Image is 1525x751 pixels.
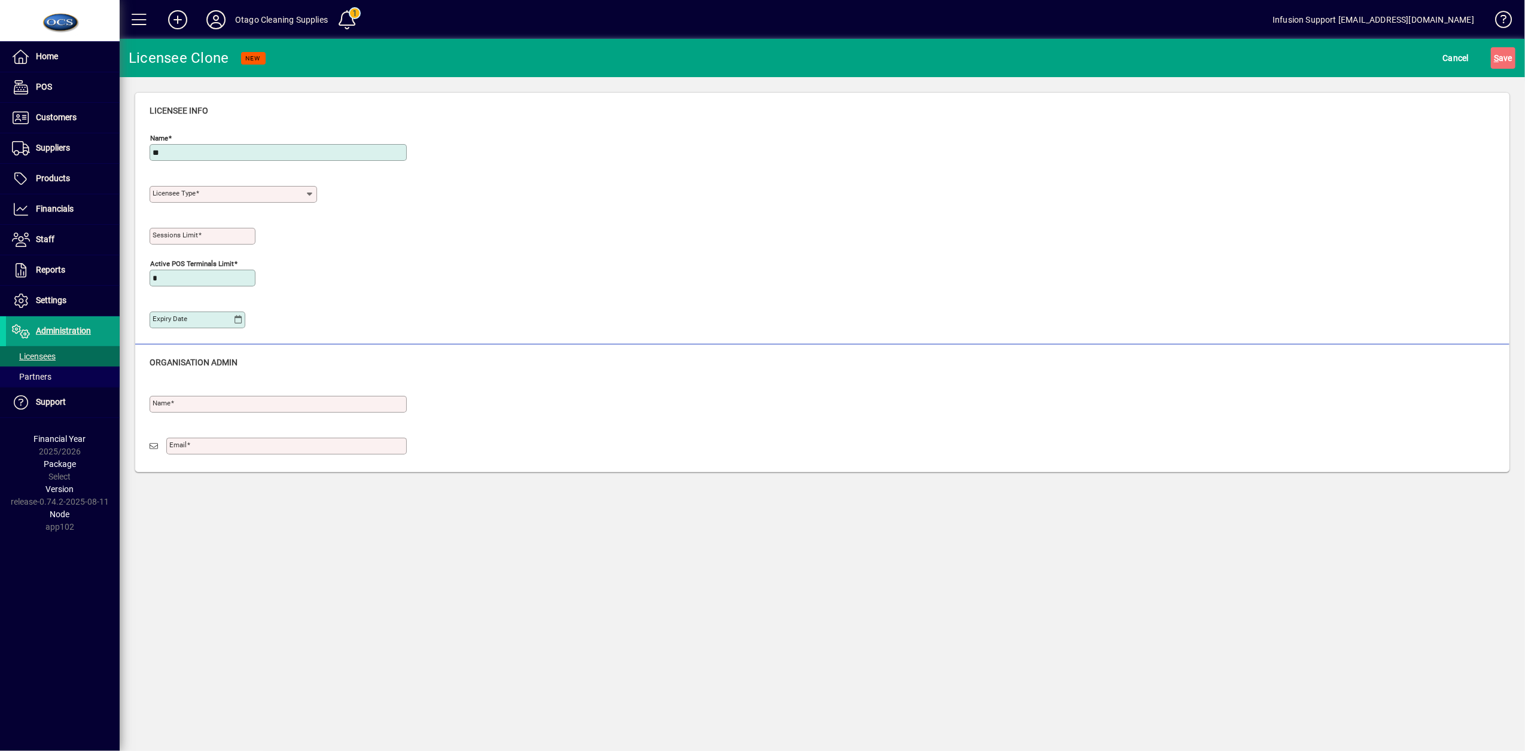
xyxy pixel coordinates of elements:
[36,234,54,244] span: Staff
[6,367,120,387] a: Partners
[36,295,66,305] span: Settings
[1486,2,1510,41] a: Knowledge Base
[36,112,77,122] span: Customers
[46,484,74,494] span: Version
[36,326,91,335] span: Administration
[197,9,235,30] button: Profile
[159,9,197,30] button: Add
[150,260,234,268] mat-label: Active POS Terminals Limit
[1273,10,1474,29] div: Infusion Support [EMAIL_ADDRESS][DOMAIN_NAME]
[6,255,120,285] a: Reports
[36,265,65,274] span: Reports
[50,509,70,519] span: Node
[36,173,70,183] span: Products
[153,399,171,407] mat-label: Name
[169,441,187,449] mat-label: Email
[36,82,52,91] span: POS
[44,459,76,469] span: Package
[6,346,120,367] a: Licensees
[153,231,198,239] mat-label: Sessions Limit
[6,286,120,316] a: Settings
[6,103,120,133] a: Customers
[153,189,196,197] mat-label: Licensee Type
[246,54,261,62] span: NEW
[150,134,168,142] mat-label: Name
[153,315,187,323] mat-label: Expiry date
[36,204,74,213] span: Financials
[1494,48,1512,68] span: ave
[36,143,70,152] span: Suppliers
[1494,53,1499,63] span: S
[1440,47,1472,69] button: Cancel
[36,51,58,61] span: Home
[12,372,51,381] span: Partners
[1443,48,1469,68] span: Cancel
[6,194,120,224] a: Financials
[36,397,66,407] span: Support
[6,133,120,163] a: Suppliers
[6,72,120,102] a: POS
[6,164,120,194] a: Products
[235,10,328,29] div: Otago Cleaning Supplies
[12,352,56,361] span: Licensees
[150,358,238,367] span: Organisation Admin
[129,48,229,68] div: Licensee Clone
[6,42,120,72] a: Home
[6,387,120,417] a: Support
[34,434,86,444] span: Financial Year
[1491,47,1515,69] button: Save
[6,225,120,255] a: Staff
[150,106,208,115] span: Licensee Info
